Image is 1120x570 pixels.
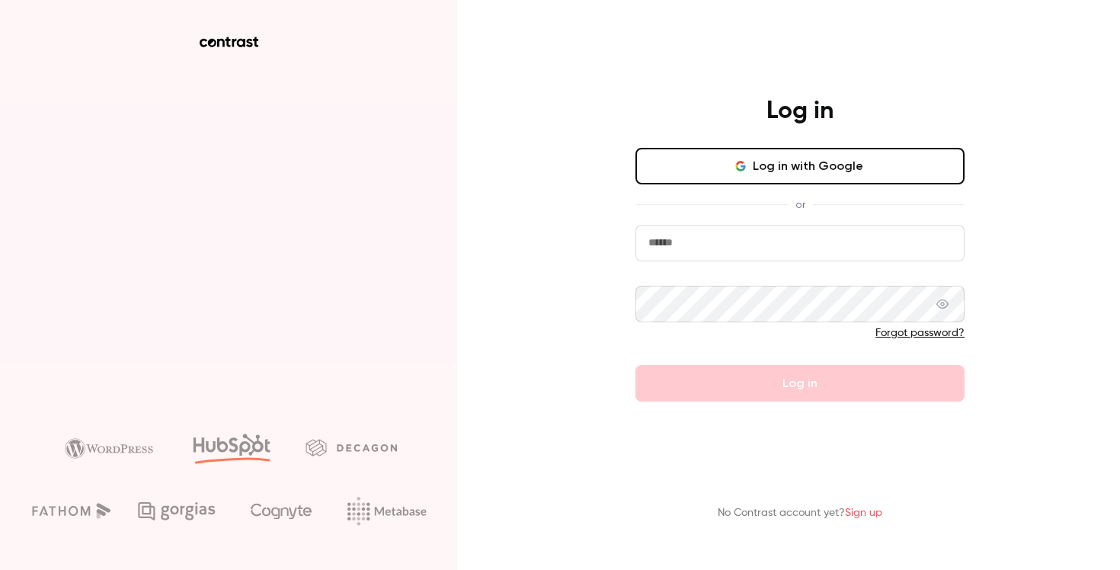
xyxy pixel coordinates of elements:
button: Log in with Google [635,148,965,184]
a: Sign up [845,508,882,518]
span: or [788,197,813,213]
p: No Contrast account yet? [718,505,882,521]
a: Forgot password? [875,328,965,338]
h4: Log in [766,96,834,126]
img: decagon [306,439,397,456]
